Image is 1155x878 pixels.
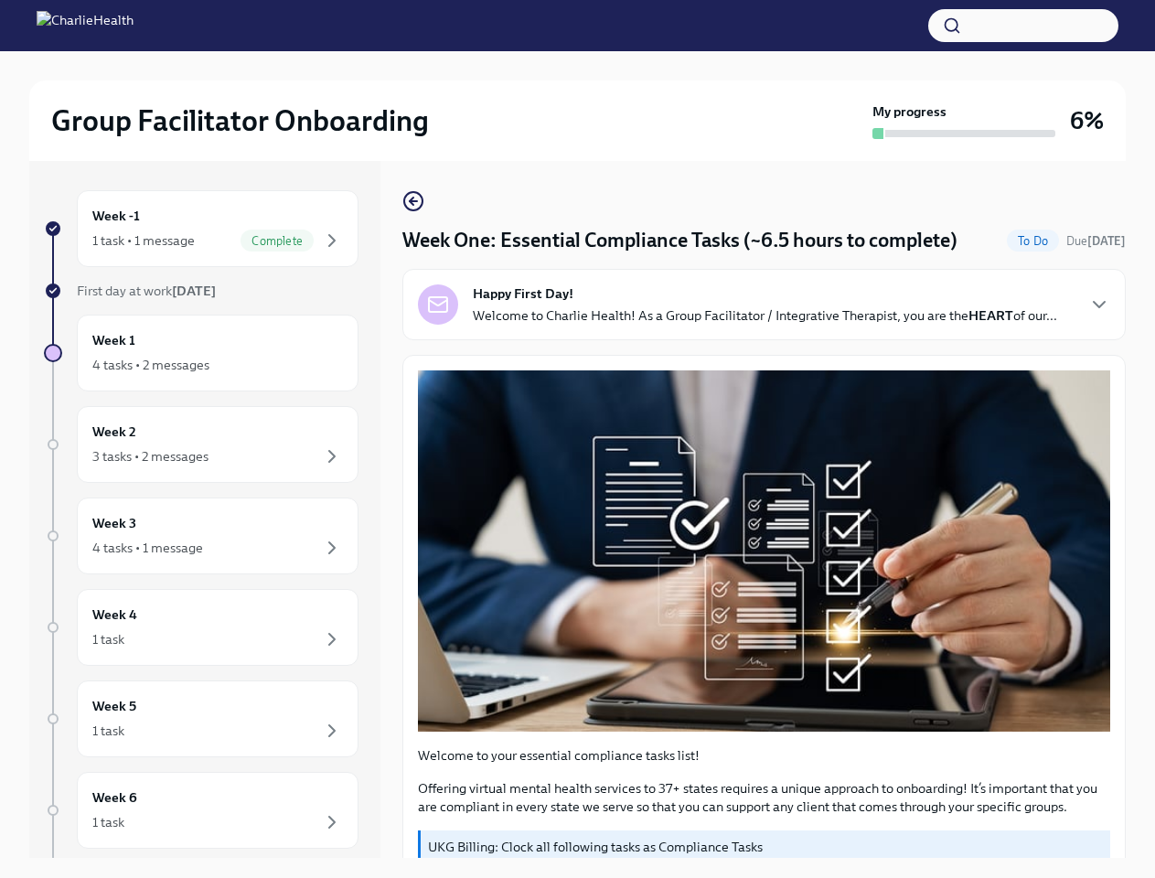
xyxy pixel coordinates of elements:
a: Week 41 task [44,589,358,666]
h6: Week 6 [92,787,137,808]
button: Zoom image [418,370,1110,732]
p: UKG Billing: Clock all following tasks as Compliance Tasks [428,838,1103,856]
a: Week 23 tasks • 2 messages [44,406,358,483]
h6: Week 5 [92,696,136,716]
div: 1 task • 1 message [92,231,195,250]
a: Week -11 task • 1 messageComplete [44,190,358,267]
div: 1 task [92,722,124,740]
strong: My progress [872,102,946,121]
div: 4 tasks • 2 messages [92,356,209,374]
p: Welcome to your essential compliance tasks list! [418,746,1110,765]
h6: Week 4 [92,605,137,625]
span: First day at work [77,283,216,299]
h6: Week 2 [92,422,136,442]
div: 1 task [92,813,124,831]
h2: Group Facilitator Onboarding [51,102,429,139]
div: 4 tasks • 1 message [92,539,203,557]
div: 3 tasks • 2 messages [92,447,209,466]
h4: Week One: Essential Compliance Tasks (~6.5 hours to complete) [402,227,957,254]
strong: [DATE] [1087,234,1126,248]
span: Complete [241,234,314,248]
h3: 6% [1070,104,1104,137]
h6: Week 1 [92,330,135,350]
a: Week 61 task [44,772,358,849]
p: Offering virtual mental health services to 37+ states requires a unique approach to onboarding! I... [418,779,1110,816]
strong: [DATE] [172,283,216,299]
strong: HEART [968,307,1013,324]
a: Week 34 tasks • 1 message [44,498,358,574]
p: Welcome to Charlie Health! As a Group Facilitator / Integrative Therapist, you are the of our... [473,306,1057,325]
strong: Happy First Day! [473,284,573,303]
h6: Week -1 [92,206,140,226]
span: September 9th, 2025 07:00 [1066,232,1126,250]
a: Week 14 tasks • 2 messages [44,315,358,391]
img: CharlieHealth [37,11,134,40]
a: Week 51 task [44,680,358,757]
span: Due [1066,234,1126,248]
a: First day at work[DATE] [44,282,358,300]
h6: Week 3 [92,513,136,533]
span: To Do [1007,234,1059,248]
div: 1 task [92,630,124,648]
